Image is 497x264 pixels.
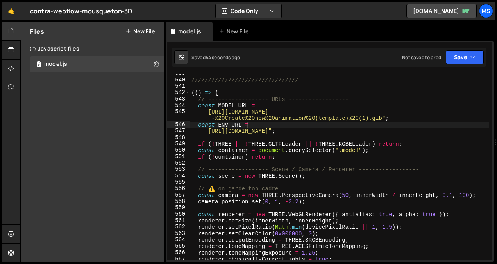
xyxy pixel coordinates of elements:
div: 541 [167,83,190,89]
div: 540 [167,77,190,83]
div: 562 [167,224,190,230]
div: 564 [167,237,190,243]
div: 555 [167,179,190,185]
div: 565 [167,243,190,249]
div: Javascript files [21,41,164,56]
div: 553 [167,166,190,172]
div: 546 [167,121,190,128]
div: 563 [167,230,190,237]
div: 542 [167,89,190,96]
div: 559 [167,204,190,211]
div: 548 [167,134,190,141]
div: 547 [167,128,190,134]
a: ms [479,4,493,18]
div: Saved [191,54,240,61]
button: Code Only [216,4,281,18]
div: contra-webflow-mousqueton-3D [30,6,132,16]
div: 550 [167,147,190,153]
div: 561 [167,217,190,224]
div: 44 seconds ago [206,54,240,61]
div: 17327/48102.js [30,56,164,72]
div: 554 [167,173,190,179]
div: Not saved to prod [402,54,441,61]
div: model.js [44,61,67,68]
a: [DOMAIN_NAME] [406,4,477,18]
span: 2 [37,62,41,68]
div: 552 [167,160,190,166]
div: 566 [167,250,190,256]
div: 557 [167,192,190,198]
button: Save [446,50,484,64]
button: New File [125,28,155,34]
div: 567 [167,256,190,262]
div: 549 [167,141,190,147]
div: 556 [167,185,190,192]
a: 🤙 [2,2,21,20]
div: 539 [167,70,190,76]
div: 558 [167,198,190,204]
div: 543 [167,96,190,102]
div: 560 [167,211,190,217]
div: 545 [167,108,190,121]
div: 544 [167,102,190,108]
div: 551 [167,154,190,160]
div: model.js [178,27,201,35]
div: New File [219,27,252,35]
h2: Files [30,27,44,36]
